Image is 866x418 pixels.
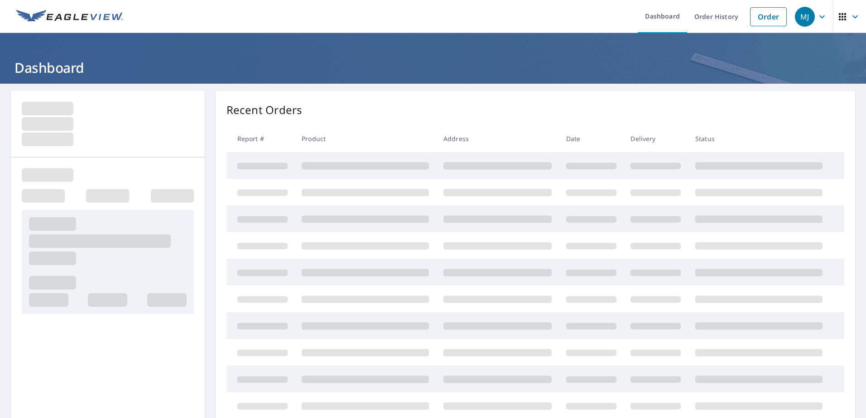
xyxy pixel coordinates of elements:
p: Recent Orders [226,102,303,118]
th: Delivery [623,125,688,152]
h1: Dashboard [11,58,855,77]
a: Order [750,7,787,26]
th: Address [436,125,559,152]
th: Status [688,125,830,152]
th: Product [294,125,436,152]
th: Date [559,125,624,152]
img: EV Logo [16,10,123,24]
div: MJ [795,7,815,27]
th: Report # [226,125,295,152]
